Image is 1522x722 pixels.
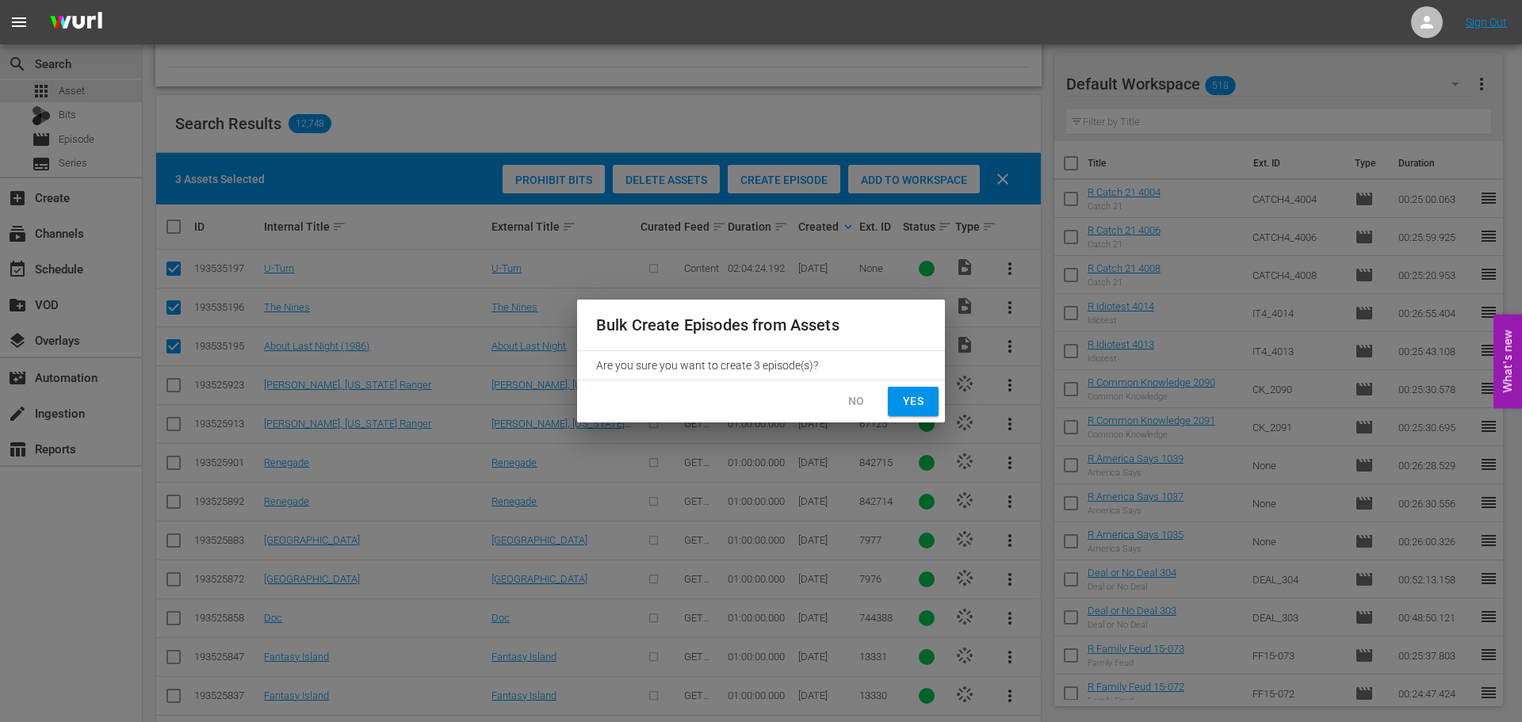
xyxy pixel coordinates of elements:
[901,392,926,411] span: Yes
[1493,314,1522,408] button: Open Feedback Widget
[843,392,869,411] span: No
[577,351,945,380] div: Are you sure you want to create 3 episode(s)?
[1466,16,1507,29] a: Sign Out
[831,387,881,416] button: No
[10,13,29,32] span: menu
[596,312,926,338] h2: Bulk Create Episodes from Assets
[888,387,939,416] button: Yes
[38,4,114,41] img: ans4CAIJ8jUAAAAAAAAAAAAAAAAAAAAAAAAgQb4GAAAAAAAAAAAAAAAAAAAAAAAAJMjXAAAAAAAAAAAAAAAAAAAAAAAAgAT5G...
